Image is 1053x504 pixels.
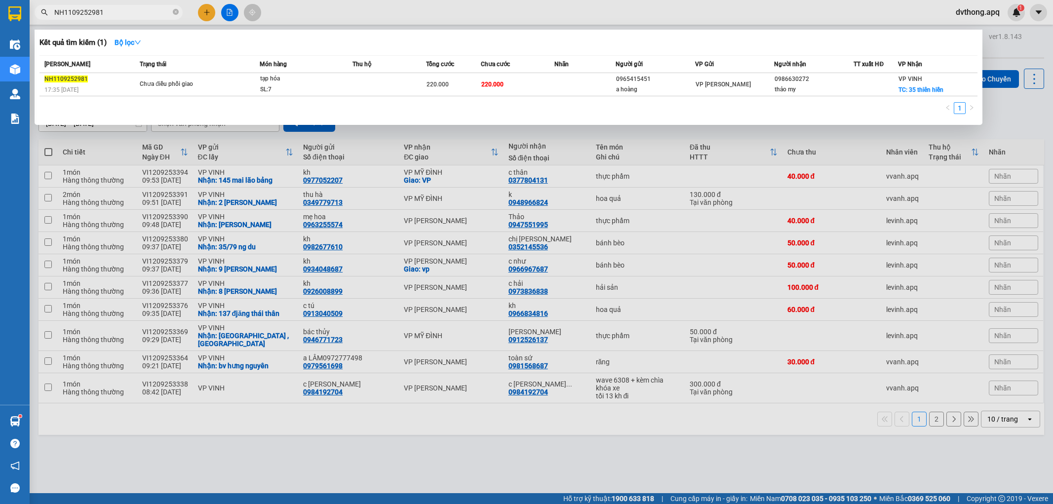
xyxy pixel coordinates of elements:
img: solution-icon [10,114,20,124]
span: right [969,105,975,111]
button: Bộ lọcdown [107,35,149,50]
span: TT xuất HĐ [854,61,884,68]
span: Trạng thái [140,61,166,68]
span: Tổng cước [426,61,454,68]
div: tạp hóa [260,74,334,84]
div: SL: 7 [260,84,334,95]
span: Món hàng [260,61,287,68]
li: Previous Page [942,102,954,114]
img: logo-vxr [8,6,21,21]
input: Tìm tên, số ĐT hoặc mã đơn [54,7,171,18]
span: Thu hộ [352,61,371,68]
div: 0965415451 [616,74,695,84]
sup: 1 [19,415,22,418]
span: VP Gửi [695,61,714,68]
img: warehouse-icon [10,416,20,426]
span: close-circle [173,9,179,15]
span: Người gửi [616,61,643,68]
span: close-circle [173,8,179,17]
span: [PERSON_NAME] [44,61,90,68]
h3: Kết quả tìm kiếm ( 1 ) [39,38,107,48]
div: thảo my [775,84,853,95]
div: a hoàng [616,84,695,95]
span: NH1109252981 [44,76,88,82]
div: 0986630272 [775,74,853,84]
img: warehouse-icon [10,89,20,99]
span: 220.000 [427,81,449,88]
span: 220.000 [481,81,504,88]
span: VP [PERSON_NAME] [696,81,751,88]
strong: Bộ lọc [115,39,141,46]
li: Next Page [966,102,977,114]
div: Chưa điều phối giao [140,79,214,90]
span: search [41,9,48,16]
span: down [134,39,141,46]
span: notification [10,461,20,470]
span: TC: 35 thiên hiền [898,86,943,93]
button: left [942,102,954,114]
span: 17:35 [DATE] [44,86,78,93]
span: message [10,483,20,493]
span: question-circle [10,439,20,448]
a: 1 [954,103,965,114]
span: VP Nhận [898,61,922,68]
img: warehouse-icon [10,39,20,50]
span: VP VINH [898,76,922,82]
span: Nhãn [554,61,569,68]
span: Người nhận [774,61,806,68]
li: 1 [954,102,966,114]
span: left [945,105,951,111]
img: warehouse-icon [10,64,20,75]
button: right [966,102,977,114]
span: Chưa cước [481,61,510,68]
